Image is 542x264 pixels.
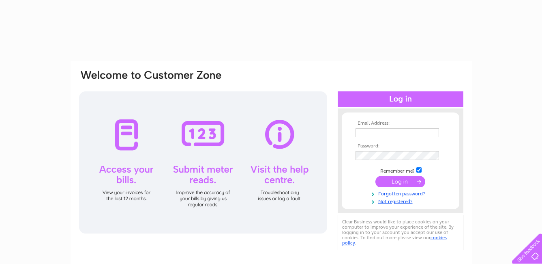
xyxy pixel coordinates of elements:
[356,197,448,205] a: Not registered?
[375,176,425,187] input: Submit
[342,235,447,246] a: cookies policy
[353,143,448,149] th: Password:
[356,189,448,197] a: Forgotten password?
[353,166,448,174] td: Remember me?
[353,121,448,126] th: Email Address:
[338,215,463,250] div: Clear Business would like to place cookies on your computer to improve your experience of the sit...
